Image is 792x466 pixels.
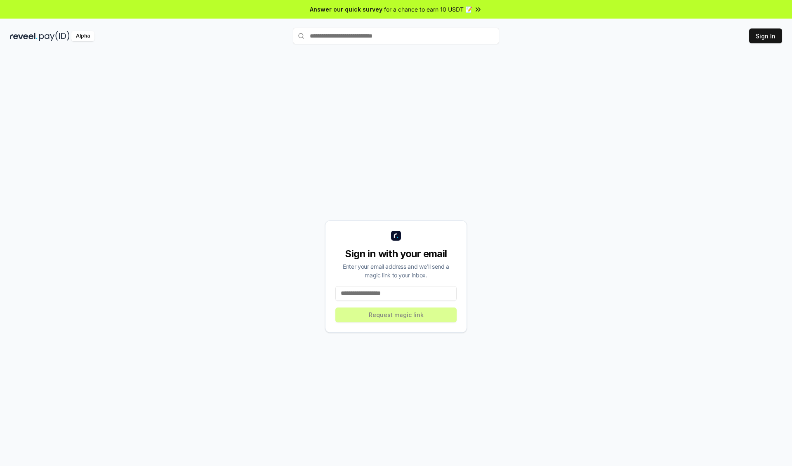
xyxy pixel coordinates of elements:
button: Sign In [749,28,782,43]
div: Alpha [71,31,94,41]
div: Enter your email address and we’ll send a magic link to your inbox. [335,262,457,279]
img: logo_small [391,231,401,241]
div: Sign in with your email [335,247,457,260]
span: for a chance to earn 10 USDT 📝 [384,5,472,14]
img: pay_id [39,31,70,41]
span: Answer our quick survey [310,5,382,14]
img: reveel_dark [10,31,38,41]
